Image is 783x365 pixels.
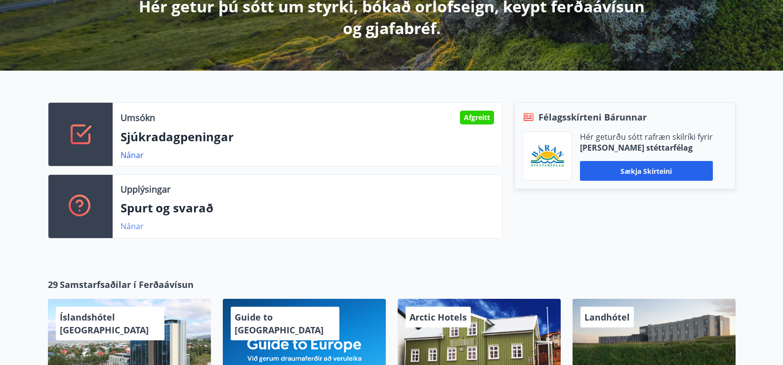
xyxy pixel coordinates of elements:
a: Nánar [121,150,144,161]
div: Afgreitt [460,111,494,124]
button: Sækja skírteini [580,161,713,181]
p: Hér geturðu sótt rafræn skilríki fyrir [580,131,713,142]
span: Arctic Hotels [410,311,467,323]
p: [PERSON_NAME] stéttarfélag [580,142,713,153]
span: Landhótel [584,311,630,323]
p: Spurt og svarað [121,200,494,216]
p: Upplýsingar [121,183,170,196]
img: Bz2lGXKH3FXEIQKvoQ8VL0Fr0uCiWgfgA3I6fSs8.png [531,145,564,168]
a: Nánar [121,221,144,232]
span: Samstarfsaðilar í Ferðaávísun [60,278,194,291]
span: Guide to [GEOGRAPHIC_DATA] [235,311,324,336]
p: Umsókn [121,111,155,124]
span: Íslandshótel [GEOGRAPHIC_DATA] [60,311,149,336]
span: Félagsskírteni Bárunnar [538,111,647,123]
p: Sjúkradagpeningar [121,128,494,145]
span: 29 [48,278,58,291]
